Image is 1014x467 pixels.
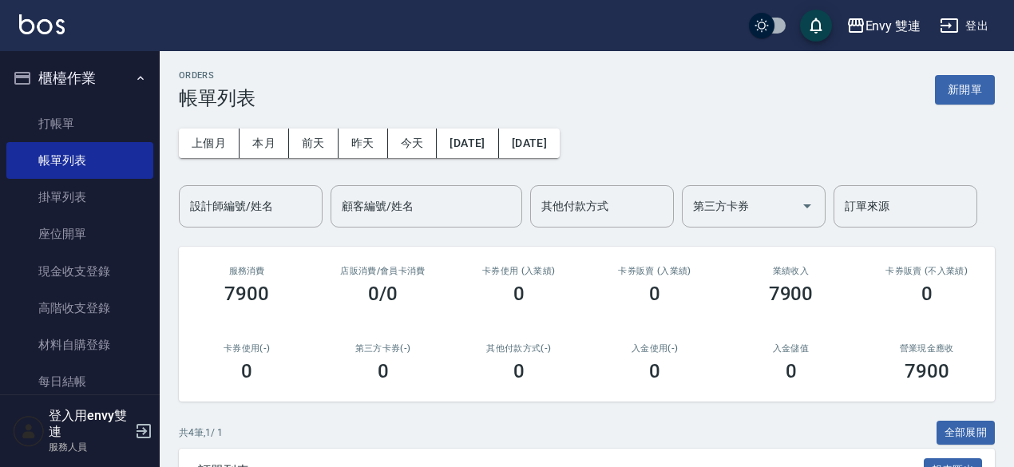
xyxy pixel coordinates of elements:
a: 材料自購登錄 [6,327,153,363]
button: 全部展開 [937,421,996,445]
button: [DATE] [499,129,560,158]
h3: 7900 [769,283,814,305]
a: 每日結帳 [6,363,153,400]
h3: 7900 [905,360,949,382]
button: Open [794,193,820,219]
h2: 業績收入 [742,266,839,276]
button: 本月 [240,129,289,158]
a: 帳單列表 [6,142,153,179]
a: 新開單 [935,81,995,97]
button: 新開單 [935,75,995,105]
h3: 0 [786,360,797,382]
a: 掛單列表 [6,179,153,216]
button: Envy 雙連 [840,10,928,42]
button: 登出 [933,11,995,41]
p: 共 4 筆, 1 / 1 [179,425,223,440]
a: 打帳單 [6,105,153,142]
h3: 0 [649,283,660,305]
img: Person [13,415,45,447]
h3: 0 [649,360,660,382]
h3: 0 [513,360,525,382]
h2: ORDERS [179,70,255,81]
button: 上個月 [179,129,240,158]
h2: 卡券販賣 (不入業績) [878,266,976,276]
h2: 第三方卡券(-) [334,343,431,354]
h2: 卡券使用 (入業績) [470,266,568,276]
a: 現金收支登錄 [6,253,153,290]
h3: 7900 [224,283,269,305]
p: 服務人員 [49,440,130,454]
h2: 其他付款方式(-) [470,343,568,354]
h2: 營業現金應收 [878,343,976,354]
button: 櫃檯作業 [6,57,153,99]
h3: 0 [513,283,525,305]
a: 高階收支登錄 [6,290,153,327]
h3: 服務消費 [198,266,295,276]
h3: 0/0 [368,283,398,305]
h5: 登入用envy雙連 [49,408,130,440]
h3: 0 [241,360,252,382]
button: save [800,10,832,42]
div: Envy 雙連 [865,16,921,36]
button: 今天 [388,129,438,158]
h3: 0 [378,360,389,382]
h3: 帳單列表 [179,87,255,109]
button: 昨天 [339,129,388,158]
button: [DATE] [437,129,498,158]
h2: 卡券使用(-) [198,343,295,354]
img: Logo [19,14,65,34]
a: 座位開單 [6,216,153,252]
button: 前天 [289,129,339,158]
h2: 入金儲值 [742,343,839,354]
h2: 卡券販賣 (入業績) [606,266,703,276]
h2: 店販消費 /會員卡消費 [334,266,431,276]
h3: 0 [921,283,933,305]
h2: 入金使用(-) [606,343,703,354]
